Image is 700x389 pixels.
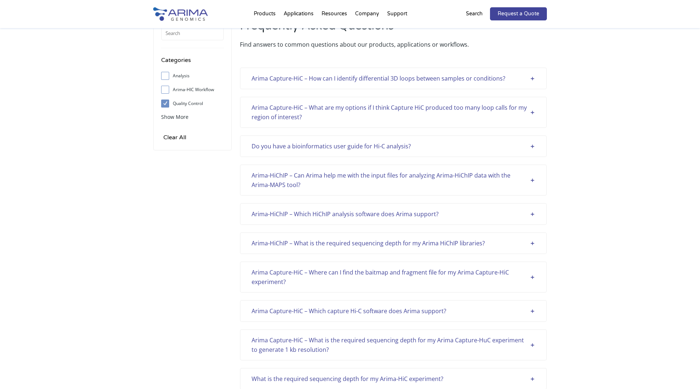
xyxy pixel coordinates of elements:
img: Arima-Genomics-logo [153,7,208,21]
label: Analysis [161,70,224,81]
div: What is the required sequencing depth for my Arima-HiC experiment? [252,374,535,384]
div: Arima Capture-HiC – Where can I find the baitmap and fragment file for my Arima Capture-HiC exper... [252,268,535,287]
p: Search [466,9,483,19]
div: Arima-HiChIP – Which HiChIP analysis software does Arima support? [252,209,535,219]
p: Find answers to common questions about our products, applications or workflows. [240,40,547,49]
a: Request a Quote [490,7,547,20]
input: Clear All [161,132,188,143]
h2: Frequently Asked Questions [240,18,547,40]
div: Arima Capture-HiC – What is the required sequencing depth for my Arima Capture-HuC experiment to ... [252,335,535,354]
div: Arima Capture-HiC – How can I identify differential 3D loops between samples or conditions? [252,74,535,83]
h4: Categories [161,55,224,70]
div: Arima Capture-HiC – What are my options if I think Capture HiC produced too many loop calls for m... [252,103,535,122]
div: Arima Capture-HiC – Which capture Hi-C software does Arima support? [252,306,535,316]
div: Arima-HiChIP – What is the required sequencing depth for my Arima HiChIP libraries? [252,238,535,248]
input: Search [161,26,224,40]
div: Arima-HiChIP – Can Arima help me with the input files for analyzing Arima-HiChIP data with the Ar... [252,171,535,190]
span: Show More [161,113,188,120]
label: Arima-HIC Workflow [161,84,224,95]
div: Do you have a bioinformatics user guide for Hi-C analysis? [252,141,535,151]
label: Quality Control [161,98,224,109]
